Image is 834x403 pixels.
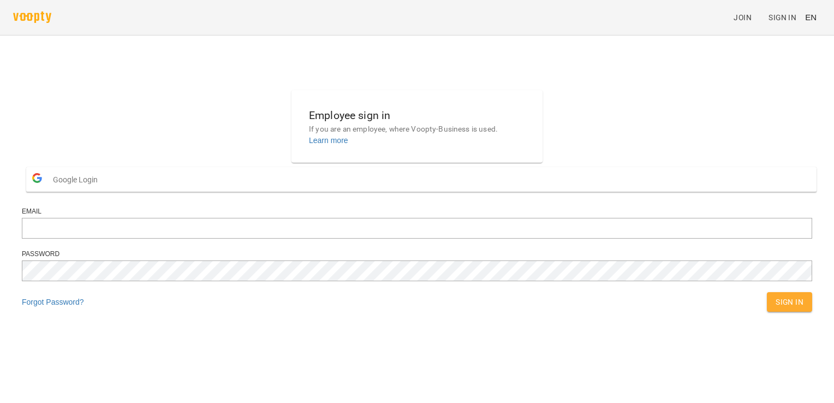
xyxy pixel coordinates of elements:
span: EN [805,11,817,23]
button: Sign In [767,292,812,312]
button: EN [801,7,821,27]
p: If you are an employee, where Voopty-Business is used. [309,124,525,135]
img: voopty.png [13,11,51,23]
button: Employee sign inIf you are an employee, where Voopty-Business is used.Learn more [300,98,534,155]
span: Join [734,11,752,24]
a: Forgot Password? [22,298,84,306]
span: Sign In [769,11,796,24]
span: Google Login [53,169,103,191]
a: Learn more [309,136,348,145]
span: Sign In [776,295,803,309]
div: Email [22,207,812,216]
div: Password [22,250,812,259]
a: Sign In [764,8,801,27]
a: Join [729,8,764,27]
button: Google Login [26,167,817,192]
h6: Employee sign in [309,107,525,124]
